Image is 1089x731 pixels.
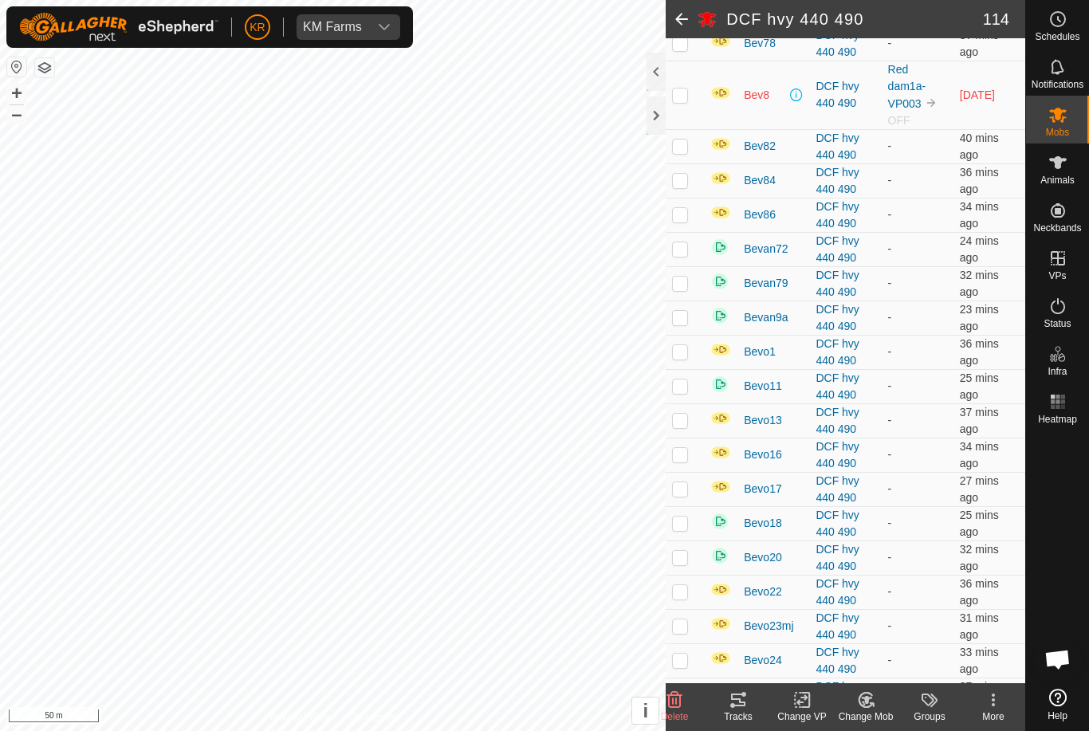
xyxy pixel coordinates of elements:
[816,438,875,472] div: DCF hvy 440 490
[898,709,961,724] div: Groups
[888,345,892,358] app-display-virtual-paddock-transition: -
[960,29,999,58] span: 15 Oct 2025 at 11:11 am
[19,13,218,41] img: Gallagher Logo
[816,233,875,266] div: DCF hvy 440 490
[35,58,54,77] button: Map Layers
[744,515,781,532] span: Bevo18
[816,78,875,112] div: DCF hvy 440 490
[661,711,689,722] span: Delete
[706,709,770,724] div: Tracks
[888,277,892,289] app-display-virtual-paddock-transition: -
[960,132,999,161] span: 15 Oct 2025 at 11:08 am
[1046,128,1069,137] span: Mobs
[744,87,769,104] span: Bev8
[925,96,938,109] img: to
[888,585,892,598] app-display-virtual-paddock-transition: -
[744,309,788,326] span: Bevan9a
[744,344,776,360] span: Bevo1
[816,267,875,301] div: DCF hvy 440 490
[710,306,729,325] img: returning on
[983,7,1009,31] span: 114
[888,242,892,255] app-display-virtual-paddock-transition: -
[816,404,875,438] div: DCF hvy 440 490
[888,448,892,461] app-display-virtual-paddock-transition: -
[744,241,788,257] span: Bevan72
[816,130,875,163] div: DCF hvy 440 490
[888,311,892,324] app-display-virtual-paddock-transition: -
[744,584,781,600] span: Bevo22
[960,234,999,264] span: 15 Oct 2025 at 11:24 am
[960,200,999,230] span: 15 Oct 2025 at 11:14 am
[816,164,875,198] div: DCF hvy 440 490
[960,371,999,401] span: 15 Oct 2025 at 11:23 am
[348,710,395,725] a: Contact Us
[960,509,999,538] span: 15 Oct 2025 at 11:23 am
[744,35,776,52] span: Bev78
[960,646,999,675] span: 15 Oct 2025 at 11:15 am
[710,512,729,531] img: returning on
[888,140,892,152] app-display-virtual-paddock-transition: -
[1040,175,1075,185] span: Animals
[816,507,875,540] div: DCF hvy 440 490
[726,10,982,29] h2: DCF hvy 440 490
[960,611,999,641] span: 15 Oct 2025 at 11:17 am
[710,137,731,151] img: In Progress
[960,303,999,332] span: 15 Oct 2025 at 11:25 am
[888,414,892,426] app-display-virtual-paddock-transition: -
[888,63,926,110] a: Red dam1a-VP003
[888,619,892,632] app-display-virtual-paddock-transition: -
[297,14,368,40] span: KM Farms
[961,709,1025,724] div: More
[1048,271,1066,281] span: VPs
[250,19,265,36] span: KR
[744,618,793,635] span: Bevo23mj
[744,275,788,292] span: Bevan79
[888,379,892,392] app-display-virtual-paddock-transition: -
[744,172,776,189] span: Bev84
[744,378,781,395] span: Bevo11
[744,412,781,429] span: Bevo13
[816,27,875,61] div: DCF hvy 440 490
[744,652,781,669] span: Bevo24
[744,481,781,497] span: Bevo17
[1035,32,1079,41] span: Schedules
[888,517,892,529] app-display-virtual-paddock-transition: -
[816,336,875,369] div: DCF hvy 440 490
[710,171,731,185] img: In Progress
[960,337,999,367] span: 15 Oct 2025 at 11:12 am
[710,34,731,48] img: In Progress
[710,272,729,291] img: returning on
[744,138,776,155] span: Bev82
[1038,415,1077,424] span: Heatmap
[7,57,26,77] button: Reset Map
[770,709,834,724] div: Change VP
[1048,367,1067,376] span: Infra
[834,709,898,724] div: Change Mob
[1026,682,1089,727] a: Help
[960,406,999,435] span: 15 Oct 2025 at 11:11 am
[888,114,910,127] span: OFF
[710,480,731,493] img: In Progress
[368,14,400,40] div: dropdown trigger
[710,206,731,219] img: In Progress
[816,370,875,403] div: DCF hvy 440 490
[960,543,999,572] span: 15 Oct 2025 at 11:16 am
[1034,635,1082,683] div: Open chat
[816,198,875,232] div: DCF hvy 440 490
[960,88,995,101] span: 20 Sep 2025 at 2:15 pm
[7,104,26,124] button: –
[960,474,999,504] span: 15 Oct 2025 at 11:21 am
[1044,319,1071,328] span: Status
[960,166,999,195] span: 15 Oct 2025 at 11:12 am
[710,546,729,565] img: returning on
[888,208,892,221] app-display-virtual-paddock-transition: -
[710,343,731,356] img: In Progress
[744,446,781,463] span: Bevo16
[960,440,999,470] span: 15 Oct 2025 at 11:14 am
[816,678,875,712] div: DCF hvy 440 490
[710,651,731,665] img: In Progress
[960,577,999,607] span: 15 Oct 2025 at 11:12 am
[710,411,731,425] img: In Progress
[888,654,892,666] app-display-virtual-paddock-transition: -
[710,86,731,100] img: In Progress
